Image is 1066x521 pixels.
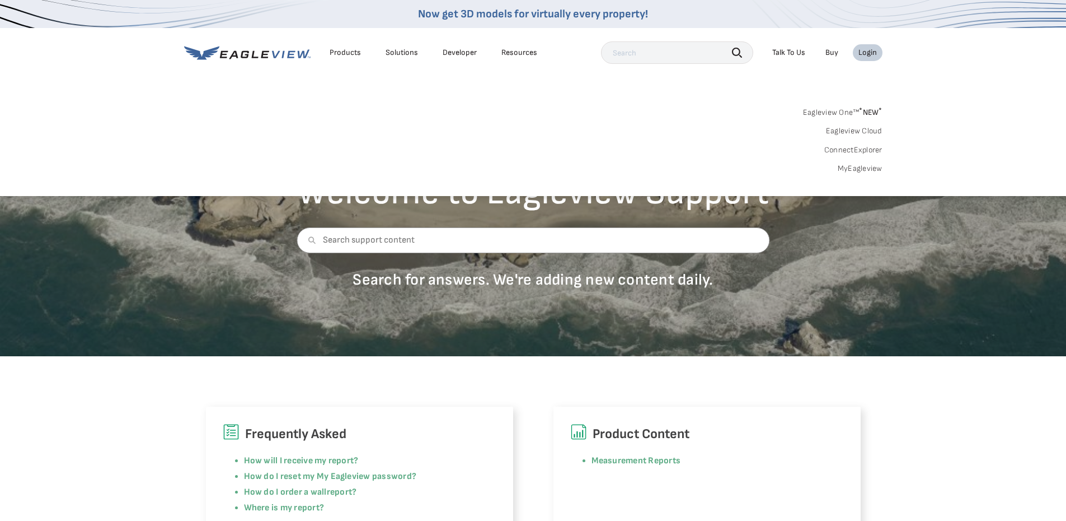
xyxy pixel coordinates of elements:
[772,48,805,58] div: Talk To Us
[330,48,361,58] div: Products
[803,104,882,117] a: Eagleview One™*NEW*
[386,48,418,58] div: Solutions
[297,270,769,290] p: Search for answers. We're adding new content daily.
[824,145,882,155] a: ConnectExplorer
[297,227,769,253] input: Search support content
[443,48,477,58] a: Developer
[352,487,356,497] a: ?
[244,455,359,466] a: How will I receive my report?
[570,424,844,445] h6: Product Content
[244,487,327,497] a: How do I order a wall
[838,164,882,174] a: MyEagleview
[601,41,753,64] input: Search
[501,48,537,58] div: Resources
[244,503,325,513] a: Where is my report?
[591,455,681,466] a: Measurement Reports
[826,126,882,136] a: Eagleview Cloud
[859,108,882,117] span: NEW
[327,487,352,497] a: report
[825,48,838,58] a: Buy
[223,424,496,445] h6: Frequently Asked
[418,7,648,21] a: Now get 3D models for virtually every property!
[244,471,417,482] a: How do I reset my My Eagleview password?
[297,175,769,211] h2: Welcome to Eagleview Support
[858,48,877,58] div: Login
